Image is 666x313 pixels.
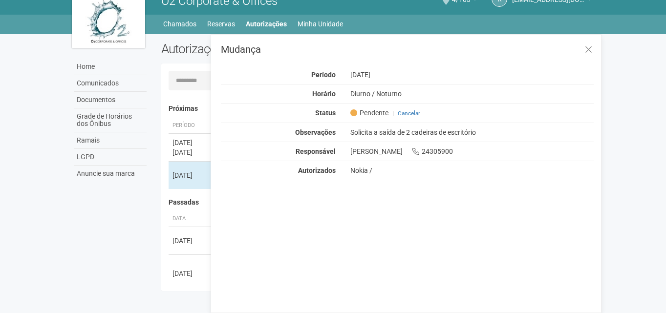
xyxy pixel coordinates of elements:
[343,70,602,79] div: [DATE]
[74,132,147,149] a: Ramais
[172,269,209,278] div: [DATE]
[74,59,147,75] a: Home
[298,167,336,174] strong: Autorizados
[207,17,235,31] a: Reservas
[74,92,147,108] a: Documentos
[296,147,336,155] strong: Responsável
[74,149,147,166] a: LGPD
[161,42,370,56] h2: Autorizações
[343,147,602,156] div: [PERSON_NAME] 24305900
[74,75,147,92] a: Comunicados
[392,110,394,117] span: |
[246,17,287,31] a: Autorizações
[172,138,209,147] div: [DATE]
[221,44,594,54] h3: Mudança
[169,105,587,112] h4: Próximas
[350,108,388,117] span: Pendente
[350,166,594,175] div: Nokia /
[74,108,147,132] a: Grade de Horários dos Ônibus
[172,170,209,180] div: [DATE]
[343,128,602,137] div: Solicita a saída de 2 cadeiras de escritório
[343,89,602,98] div: Diurno / Noturno
[172,147,209,157] div: [DATE]
[169,118,213,134] th: Período
[312,90,336,98] strong: Horário
[163,17,196,31] a: Chamados
[169,211,213,227] th: Data
[74,166,147,182] a: Anuncie sua marca
[298,17,343,31] a: Minha Unidade
[169,199,587,206] h4: Passadas
[315,109,336,117] strong: Status
[398,110,420,117] a: Cancelar
[311,71,336,79] strong: Período
[295,128,336,136] strong: Observações
[172,236,209,246] div: [DATE]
